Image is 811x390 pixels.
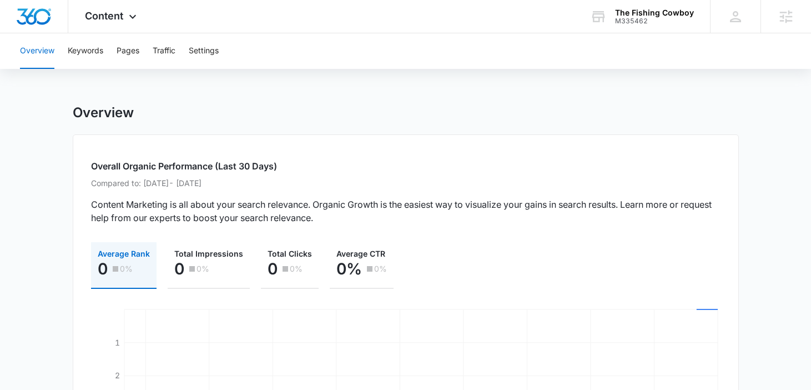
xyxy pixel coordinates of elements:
[268,260,278,278] p: 0
[98,249,150,258] span: Average Rank
[91,159,721,173] h2: Overall Organic Performance (Last 30 Days)
[91,198,721,224] p: Content Marketing is all about your search relevance. Organic Growth is the easiest way to visual...
[615,8,694,17] div: account name
[336,260,362,278] p: 0%
[120,265,133,273] p: 0%
[174,249,243,258] span: Total Impressions
[336,249,385,258] span: Average CTR
[115,338,120,347] tspan: 1
[174,260,184,278] p: 0
[68,33,103,69] button: Keywords
[20,33,54,69] button: Overview
[153,33,175,69] button: Traffic
[197,265,209,273] p: 0%
[85,10,123,22] span: Content
[615,17,694,25] div: account id
[117,33,139,69] button: Pages
[290,265,303,273] p: 0%
[73,104,134,121] h1: Overview
[268,249,312,258] span: Total Clicks
[98,260,108,278] p: 0
[91,177,721,189] p: Compared to: [DATE] - [DATE]
[374,265,387,273] p: 0%
[115,371,120,380] tspan: 2
[189,33,219,69] button: Settings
